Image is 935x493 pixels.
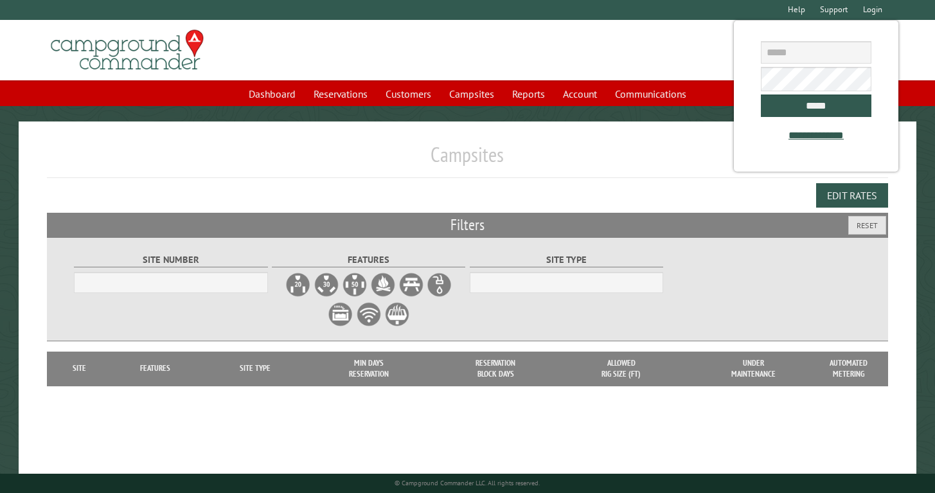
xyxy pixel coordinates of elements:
th: Site Type [204,352,305,386]
th: Site [53,352,105,386]
th: Min Days Reservation [306,352,432,386]
a: Communications [607,82,694,106]
label: Site Number [74,253,267,267]
th: Automated metering [823,352,875,386]
label: Sewer Hookup [328,301,353,327]
label: Site Type [470,253,663,267]
h1: Campsites [47,142,889,177]
a: Reports [504,82,553,106]
th: Allowed Rig Size (ft) [559,352,684,386]
button: Edit Rates [816,183,888,208]
small: © Campground Commander LLC. All rights reserved. [395,479,540,487]
label: WiFi Service [356,301,382,327]
a: Customers [378,82,439,106]
label: Features [272,253,465,267]
h2: Filters [47,213,889,237]
button: Reset [848,216,886,235]
a: Account [555,82,605,106]
label: 20A Electrical Hookup [285,272,311,298]
th: Under Maintenance [684,352,823,386]
th: Features [105,352,205,386]
a: Dashboard [241,82,303,106]
label: Grill [384,301,410,327]
a: Reservations [306,82,375,106]
a: Campsites [441,82,502,106]
label: Firepit [370,272,396,298]
th: Reservation Block Days [432,352,559,386]
label: 50A Electrical Hookup [342,272,368,298]
label: Picnic Table [398,272,424,298]
img: Campground Commander [47,25,208,75]
label: Water Hookup [427,272,452,298]
label: 30A Electrical Hookup [314,272,339,298]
